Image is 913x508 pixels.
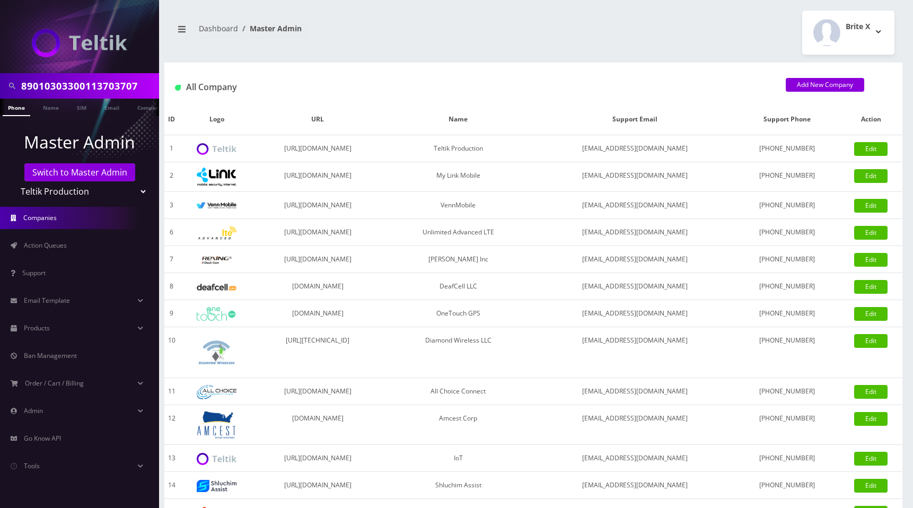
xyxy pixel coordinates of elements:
a: Edit [854,253,888,267]
td: [URL][DOMAIN_NAME] [254,219,381,246]
th: Action [839,104,902,135]
a: Email [99,99,125,115]
img: IoT [197,453,236,465]
img: All Company [175,85,181,91]
td: [PHONE_NUMBER] [734,300,839,327]
td: 6 [164,219,179,246]
td: [PHONE_NUMBER] [734,135,839,162]
td: [URL][TECHNICAL_ID] [254,327,381,378]
th: Logo [179,104,254,135]
td: [URL][DOMAIN_NAME] [254,246,381,273]
nav: breadcrumb [172,17,525,48]
td: [URL][DOMAIN_NAME] [254,192,381,219]
td: [EMAIL_ADDRESS][DOMAIN_NAME] [535,378,734,405]
img: Diamond Wireless LLC [197,332,236,372]
a: SIM [72,99,92,115]
a: Edit [854,226,888,240]
td: [PHONE_NUMBER] [734,273,839,300]
a: Edit [854,199,888,213]
td: 10 [164,327,179,378]
td: [DOMAIN_NAME] [254,405,381,445]
td: 2 [164,162,179,192]
h2: Brite X [846,22,870,31]
td: [URL][DOMAIN_NAME] [254,445,381,472]
td: 13 [164,445,179,472]
td: [EMAIL_ADDRESS][DOMAIN_NAME] [535,246,734,273]
a: Edit [854,452,888,466]
img: Rexing Inc [197,255,236,265]
span: Order / Cart / Billing [25,379,84,388]
img: All Choice Connect [197,385,236,399]
td: [EMAIL_ADDRESS][DOMAIN_NAME] [535,472,734,499]
td: [EMAIL_ADDRESS][DOMAIN_NAME] [535,300,734,327]
td: [PHONE_NUMBER] [734,378,839,405]
td: [EMAIL_ADDRESS][DOMAIN_NAME] [535,445,734,472]
a: Name [38,99,64,115]
td: [URL][DOMAIN_NAME] [254,135,381,162]
td: [EMAIL_ADDRESS][DOMAIN_NAME] [535,273,734,300]
td: [URL][DOMAIN_NAME] [254,162,381,192]
a: Edit [854,479,888,493]
td: 8 [164,273,179,300]
a: Edit [854,280,888,294]
input: Search in Company [21,76,156,96]
button: Brite X [802,11,894,55]
td: [DOMAIN_NAME] [254,300,381,327]
img: DeafCell LLC [197,284,236,291]
a: Company [132,99,168,115]
img: Amcest Corp [197,410,236,439]
td: All Choice Connect [381,378,535,405]
img: Shluchim Assist [197,480,236,492]
li: Master Admin [238,23,302,34]
td: [PHONE_NUMBER] [734,246,839,273]
td: [DOMAIN_NAME] [254,273,381,300]
img: Teltik Production [32,29,127,57]
span: Tools [24,461,40,470]
img: My Link Mobile [197,168,236,186]
td: 9 [164,300,179,327]
td: [EMAIL_ADDRESS][DOMAIN_NAME] [535,192,734,219]
td: [PHONE_NUMBER] [734,472,839,499]
th: Support Phone [734,104,839,135]
a: Edit [854,169,888,183]
td: [EMAIL_ADDRESS][DOMAIN_NAME] [535,135,734,162]
td: [PHONE_NUMBER] [734,162,839,192]
span: Email Template [24,296,70,305]
th: URL [254,104,381,135]
img: VennMobile [197,202,236,209]
span: Support [22,268,46,277]
td: Teltik Production [381,135,535,162]
a: Edit [854,334,888,348]
a: Add New Company [786,78,864,92]
td: [PHONE_NUMBER] [734,445,839,472]
td: 14 [164,472,179,499]
a: Edit [854,385,888,399]
td: [PHONE_NUMBER] [734,327,839,378]
td: [URL][DOMAIN_NAME] [254,472,381,499]
a: Switch to Master Admin [24,163,135,181]
td: 12 [164,405,179,445]
a: Edit [854,412,888,426]
td: VennMobile [381,192,535,219]
img: Teltik Production [197,143,236,155]
span: Admin [24,406,43,415]
span: Products [24,323,50,332]
td: Amcest Corp [381,405,535,445]
td: Diamond Wireless LLC [381,327,535,378]
td: 7 [164,246,179,273]
th: ID [164,104,179,135]
td: My Link Mobile [381,162,535,192]
td: Unlimited Advanced LTE [381,219,535,246]
a: Dashboard [199,23,238,33]
a: Phone [3,99,30,116]
td: 11 [164,378,179,405]
td: OneTouch GPS [381,300,535,327]
td: [EMAIL_ADDRESS][DOMAIN_NAME] [535,219,734,246]
span: Go Know API [24,434,61,443]
th: Support Email [535,104,734,135]
img: OneTouch GPS [197,307,236,321]
td: [EMAIL_ADDRESS][DOMAIN_NAME] [535,162,734,192]
span: Ban Management [24,351,77,360]
a: Edit [854,307,888,321]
